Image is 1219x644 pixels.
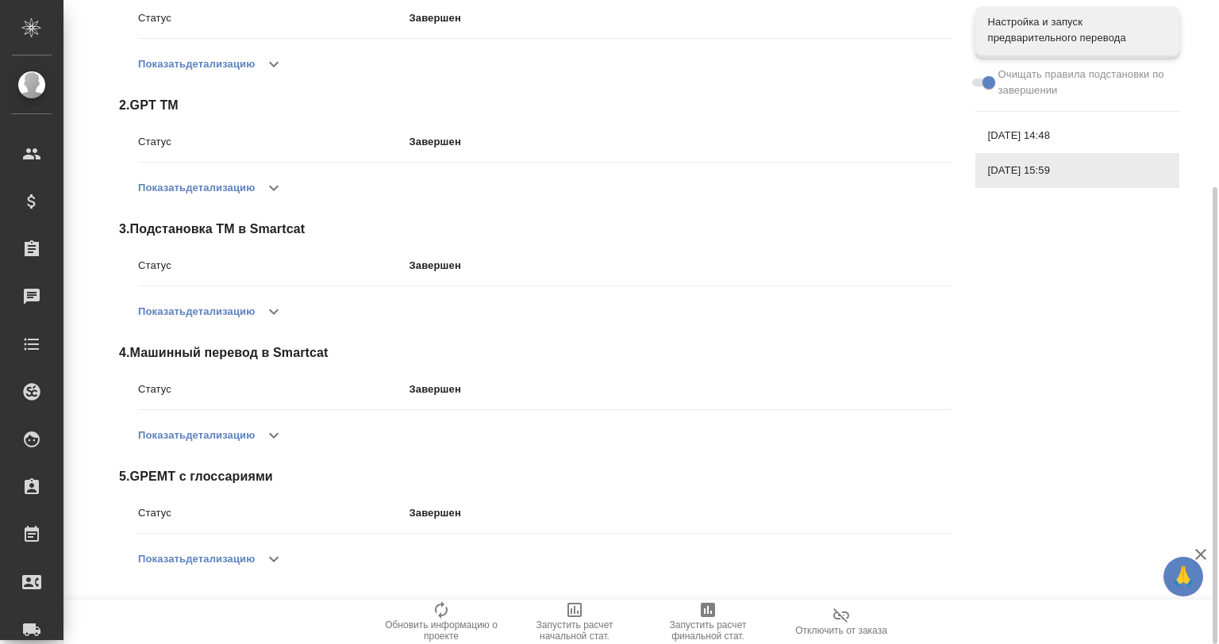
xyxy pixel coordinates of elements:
[410,134,952,150] p: Завершен
[119,343,952,362] span: 4 . Машинный перевод в Smartcat
[375,600,508,644] button: Обновить информацию о проекте
[384,619,498,642] span: Обновить информацию о проекте
[410,381,952,397] p: Завершен
[508,600,641,644] button: Запустить расчет начальной стат.
[138,258,410,274] p: Статус
[651,619,765,642] span: Запустить расчет финальной стат.
[138,293,255,331] button: Показатьдетализацию
[119,220,952,239] span: 3 . Подстановка ТМ в Smartcat
[988,14,1167,46] span: Настройка и запуск предварительного перевода
[138,10,410,26] p: Статус
[119,96,952,115] span: 2 . GPT TM
[998,67,1167,98] span: Очищать правила подстановки по завершении
[1163,557,1203,596] button: 🙏
[410,10,952,26] p: Завершен
[988,128,1167,144] span: [DATE] 14:48
[795,625,887,636] span: Отключить от заказа
[119,467,952,486] span: 5 . GPEMT с глоссариями
[1170,560,1197,593] span: 🙏
[138,134,410,150] p: Статус
[138,45,255,83] button: Показатьдетализацию
[410,258,952,274] p: Завершен
[517,619,632,642] span: Запустить расчет начальной стат.
[975,118,1179,153] div: [DATE] 14:48
[988,163,1167,178] span: [DATE] 15:59
[138,540,255,578] button: Показатьдетализацию
[975,153,1179,188] div: [DATE] 15:59
[410,505,952,521] p: Завершен
[138,381,410,397] p: Статус
[775,600,908,644] button: Отключить от заказа
[138,169,255,207] button: Показатьдетализацию
[138,416,255,454] button: Показатьдетализацию
[641,600,775,644] button: Запустить расчет финальной стат.
[138,505,410,521] p: Статус
[975,6,1179,54] div: Настройка и запуск предварительного перевода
